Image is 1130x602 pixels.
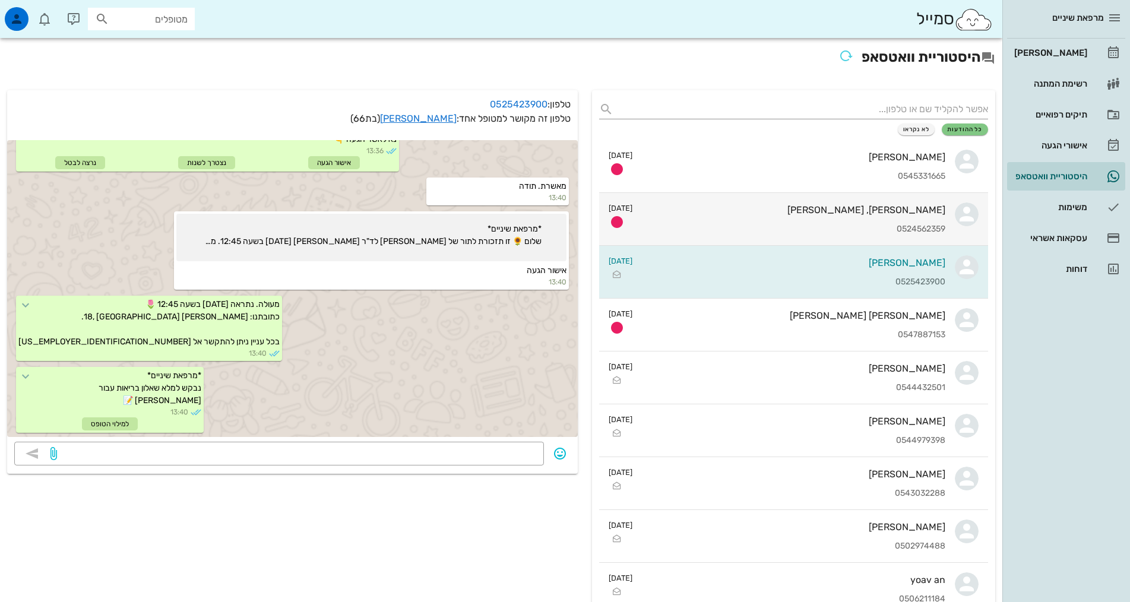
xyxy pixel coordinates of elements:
[1007,193,1125,221] a: משימות
[609,467,632,478] small: [DATE]
[609,255,632,267] small: [DATE]
[954,8,993,31] img: SmileCloud logo
[527,265,566,275] span: אישור הגעה
[642,574,945,585] div: yoav an
[1012,110,1087,119] div: תיקים רפואיים
[642,363,945,374] div: [PERSON_NAME]
[201,223,542,259] span: *מרפאת שיניים* שלום 🌻 זו תזכורת לתור של [PERSON_NAME] לד"ר [PERSON_NAME] [DATE] בשעה 12:45. מאשרי...
[609,361,632,372] small: [DATE]
[642,416,945,427] div: [PERSON_NAME]
[1012,48,1087,58] div: [PERSON_NAME]
[916,7,993,32] div: סמייל
[97,370,201,405] span: *מרפאת שיניים* נבקש למלא שאלון בריאות עבור [PERSON_NAME] 📝
[429,192,566,203] small: 13:40
[618,100,988,119] input: אפשר להקליד שם או טלפון...
[903,126,930,133] span: לא נקראו
[249,348,267,359] span: 13:40
[55,156,105,169] div: נרצה לבטל
[642,383,945,393] div: 0544432501
[609,519,632,531] small: [DATE]
[942,123,988,135] button: כל ההודעות
[609,572,632,584] small: [DATE]
[519,181,566,191] span: מאשרת. תודה
[1007,255,1125,283] a: דוחות
[642,204,945,216] div: [PERSON_NAME], [PERSON_NAME]
[642,224,945,235] div: 0524562359
[898,123,935,135] button: לא נקראו
[642,436,945,446] div: 0544979398
[7,45,995,71] h2: היסטוריית וואטסאפ
[308,156,360,169] div: אישור הגעה
[1007,131,1125,160] a: אישורי הגעה
[642,330,945,340] div: 0547887153
[1012,264,1087,274] div: דוחות
[609,308,632,319] small: [DATE]
[1052,12,1104,23] span: מרפאת שיניים
[642,541,945,552] div: 0502974488
[176,277,566,287] small: 13:40
[14,97,571,112] p: טלפון:
[1012,79,1087,88] div: רשימת המתנה
[35,9,42,17] span: תג
[642,468,945,480] div: [PERSON_NAME]
[642,521,945,533] div: [PERSON_NAME]
[1007,39,1125,67] a: [PERSON_NAME]
[18,299,280,347] span: מעולה. נתראה [DATE] בשעה 12:45 🌷 כתובתנו: [PERSON_NAME] 18, [GEOGRAPHIC_DATA]. בכל עניין ניתן להת...
[1007,224,1125,252] a: עסקאות אשראי
[947,126,983,133] span: כל ההודעות
[642,277,945,287] div: 0525423900
[1012,141,1087,150] div: אישורי הגעה
[1007,69,1125,98] a: רשימת המתנה
[609,414,632,425] small: [DATE]
[642,310,945,321] div: [PERSON_NAME] [PERSON_NAME]
[1007,100,1125,129] a: תיקים רפואיים
[170,407,188,417] span: 13:40
[642,257,945,268] div: [PERSON_NAME]
[490,99,547,110] a: 0525423900
[642,172,945,182] div: 0545331665
[1012,172,1087,181] div: היסטוריית וואטסאפ
[350,113,380,124] span: (בת )
[82,417,138,430] div: למילוי הטופס
[609,202,632,214] small: [DATE]
[609,150,632,161] small: [DATE]
[1012,202,1087,212] div: משימות
[353,113,365,124] span: 66
[380,113,457,124] a: [PERSON_NAME]
[1012,233,1087,243] div: עסקאות אשראי
[366,145,384,156] span: 13:36
[1007,162,1125,191] a: תגהיסטוריית וואטסאפ
[14,112,571,126] p: טלפון זה מקושר למטופל אחד:
[642,151,945,163] div: [PERSON_NAME]
[178,156,235,169] div: נצטרך לשנות
[642,489,945,499] div: 0543032288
